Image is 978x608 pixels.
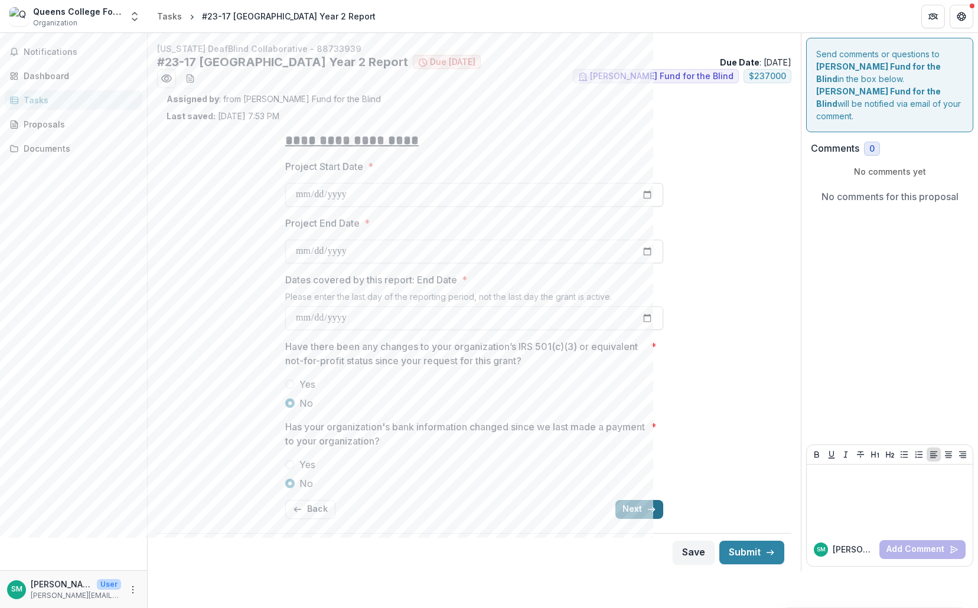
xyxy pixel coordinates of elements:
p: [DATE] 7:53 PM [167,110,279,122]
button: Align Right [956,447,970,462]
span: No [299,476,313,491]
p: [PERSON_NAME] [31,578,92,590]
button: Back [285,500,335,519]
span: Organization [33,18,77,28]
button: Italicize [839,447,853,462]
span: Yes [299,377,315,391]
h2: Comments [811,143,859,154]
button: Bullet List [897,447,911,462]
span: Due [DATE] [430,57,475,67]
p: : [DATE] [720,56,791,68]
strong: Due Date [720,57,759,67]
p: Project End Date [285,216,360,230]
p: No comments for this proposal [821,189,959,204]
button: Open entity switcher [126,5,143,28]
p: [US_STATE] DeafBlind Collaborative - 88733939 [157,43,791,55]
div: Susanne Morrow [817,547,826,553]
span: [PERSON_NAME] Fund for the Blind [590,71,733,81]
span: Notifications [24,47,138,57]
button: Align Left [927,447,941,462]
a: Tasks [5,90,142,110]
span: $ 237000 [749,71,786,81]
div: Tasks [157,10,182,22]
a: Proposals [5,115,142,134]
div: Dashboard [24,70,133,82]
button: Align Center [941,447,956,462]
button: Get Help [950,5,973,28]
p: [PERSON_NAME][EMAIL_ADDRESS][PERSON_NAME][DOMAIN_NAME] [31,590,121,601]
button: Next [615,500,663,519]
p: Project Start Date [285,159,363,174]
p: : from [PERSON_NAME] Fund for the Blind [167,93,782,105]
img: Queens College Foundation [9,7,28,26]
div: Susanne Morrow [11,586,22,593]
h2: #23-17 [GEOGRAPHIC_DATA] Year 2 Report [157,55,408,69]
button: Heading 1 [868,447,882,462]
div: Tasks [24,94,133,106]
a: Tasks [152,8,187,25]
a: Documents [5,139,142,158]
span: No [299,396,313,410]
button: Heading 2 [883,447,897,462]
strong: [PERSON_NAME] Fund for the Blind [816,86,941,109]
div: Send comments or questions to in the box below. will be notified via email of your comment. [806,38,973,132]
button: Strike [853,447,868,462]
button: Partners [921,5,945,28]
div: Queens College Foundation [33,5,122,18]
span: Yes [299,457,315,472]
button: More [126,583,140,597]
div: Proposals [24,118,133,130]
p: [PERSON_NAME] [833,543,875,555]
nav: breadcrumb [152,8,380,25]
strong: [PERSON_NAME] Fund for the Blind [816,61,941,84]
strong: Assigned by [167,94,219,104]
button: Bold [810,447,824,462]
p: Dates covered by this report: End Date [285,273,457,287]
div: Please enter the last day of the reporting period, not the last day the grant is active. [285,292,663,306]
p: User [97,579,121,590]
p: No comments yet [811,165,969,178]
button: Add Comment [879,540,966,559]
button: download-word-button [181,69,200,88]
button: Underline [824,447,839,462]
div: Documents [24,142,133,155]
strong: Last saved: [167,111,216,121]
a: Dashboard [5,66,142,86]
button: Submit [719,541,784,564]
span: 0 [869,144,875,154]
button: Ordered List [912,447,926,462]
p: Has your organization's bank information changed since we last made a payment to your organization? [285,420,646,448]
button: Save [673,541,715,564]
button: Preview 798db736-37a3-46f0-a928-cd364c9b7f0e.pdf [157,69,176,88]
div: #23-17 [GEOGRAPHIC_DATA] Year 2 Report [202,10,376,22]
button: Notifications [5,43,142,61]
p: Have there been any changes to your organization’s IRS 501(c)(3) or equivalent not-for-profit sta... [285,339,646,368]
